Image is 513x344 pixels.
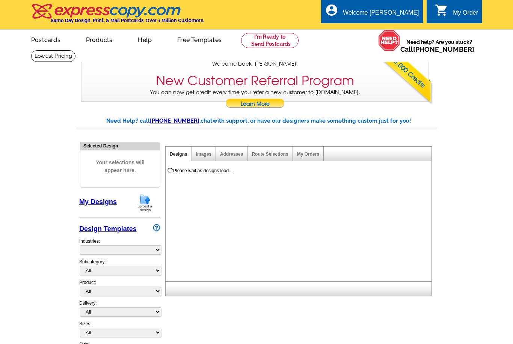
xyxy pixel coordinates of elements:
[343,9,419,20] div: Welcome [PERSON_NAME]
[150,117,199,124] a: [PHONE_NUMBER]
[79,225,137,233] a: Design Templates
[106,117,437,125] div: Need Help? call , with support, or have our designers make something custom just for you!
[435,3,448,17] i: shopping_cart
[167,167,173,173] img: loading...
[220,152,243,157] a: Addresses
[79,258,160,279] div: Subcategory:
[79,320,160,341] div: Sizes:
[86,151,154,182] span: Your selections will appear here.
[325,3,338,17] i: account_circle
[153,224,160,231] img: design-wizard-help-icon.png
[74,30,125,48] a: Products
[413,45,474,53] a: [PHONE_NUMBER]
[81,89,429,110] p: You can now get credit every time you refer a new customer to [DOMAIN_NAME].
[80,142,160,149] div: Selected Design
[135,193,155,212] img: upload-design
[297,152,319,157] a: My Orders
[79,300,160,320] div: Delivery:
[378,30,400,51] img: help
[79,234,160,258] div: Industries:
[435,8,478,18] a: shopping_cart My Order
[31,9,204,23] a: Same Day Design, Print, & Mail Postcards. Over 1 Million Customers.
[201,117,213,124] span: chat
[212,60,298,68] span: Welcome back, [PERSON_NAME].
[165,30,234,48] a: Free Templates
[156,73,354,89] h3: New Customer Referral Program
[79,198,117,206] a: My Designs
[173,167,232,174] div: Please wait as designs load...
[170,152,187,157] a: Designs
[400,38,478,53] span: Need help? Are you stuck?
[19,30,72,48] a: Postcards
[400,45,474,53] span: Call
[225,99,285,110] a: Learn More
[453,9,478,20] div: My Order
[196,152,211,157] a: Images
[79,279,160,300] div: Product:
[51,18,204,23] h4: Same Day Design, Print, & Mail Postcards. Over 1 Million Customers.
[252,152,288,157] a: Route Selections
[126,30,164,48] a: Help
